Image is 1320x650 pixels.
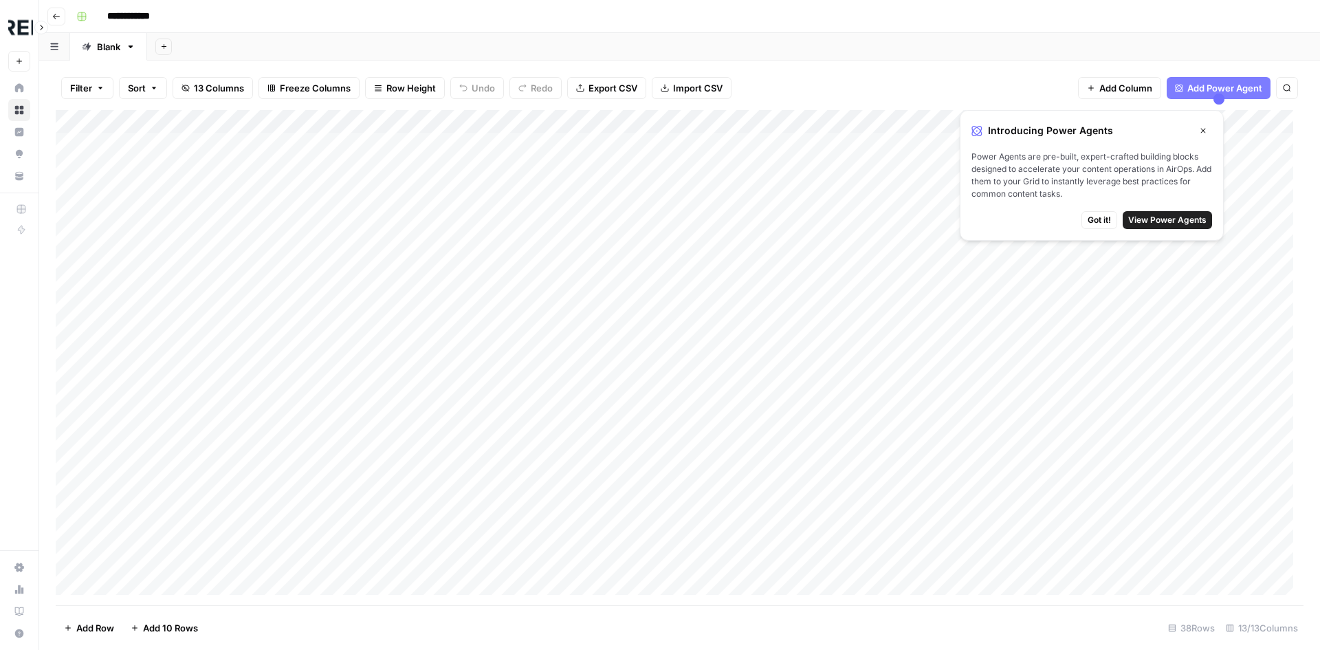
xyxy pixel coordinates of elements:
button: Workspace: Threepipe Reply [8,11,30,45]
button: Row Height [365,77,445,99]
div: Introducing Power Agents [971,122,1212,140]
span: View Power Agents [1128,214,1207,226]
button: Filter [61,77,113,99]
span: Add Row [76,621,114,635]
a: Browse [8,99,30,121]
a: Opportunities [8,143,30,165]
button: View Power Agents [1123,211,1212,229]
span: Power Agents are pre-built, expert-crafted building blocks designed to accelerate your content op... [971,151,1212,200]
span: Export CSV [588,81,637,95]
span: Add 10 Rows [143,621,198,635]
span: Undo [472,81,495,95]
span: Redo [531,81,553,95]
span: Row Height [386,81,436,95]
button: Got it! [1081,211,1117,229]
button: Add 10 Rows [122,617,206,639]
span: Add Power Agent [1187,81,1262,95]
button: Help + Support [8,622,30,644]
div: 38 Rows [1163,617,1220,639]
span: 13 Columns [194,81,244,95]
span: Got it! [1088,214,1111,226]
button: Add Column [1078,77,1161,99]
button: Add Power Agent [1167,77,1270,99]
button: 13 Columns [173,77,253,99]
a: Settings [8,556,30,578]
span: Import CSV [673,81,723,95]
button: Export CSV [567,77,646,99]
div: Blank [97,40,120,54]
a: Usage [8,578,30,600]
button: Add Row [56,617,122,639]
span: Sort [128,81,146,95]
span: Freeze Columns [280,81,351,95]
a: Insights [8,121,30,143]
img: Threepipe Reply Logo [8,16,33,41]
button: Freeze Columns [258,77,360,99]
button: Import CSV [652,77,731,99]
button: Redo [509,77,562,99]
span: Filter [70,81,92,95]
a: Home [8,77,30,99]
div: 13/13 Columns [1220,617,1303,639]
span: Add Column [1099,81,1152,95]
a: Learning Hub [8,600,30,622]
button: Undo [450,77,504,99]
a: Your Data [8,165,30,187]
a: Blank [70,33,147,61]
button: Sort [119,77,167,99]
